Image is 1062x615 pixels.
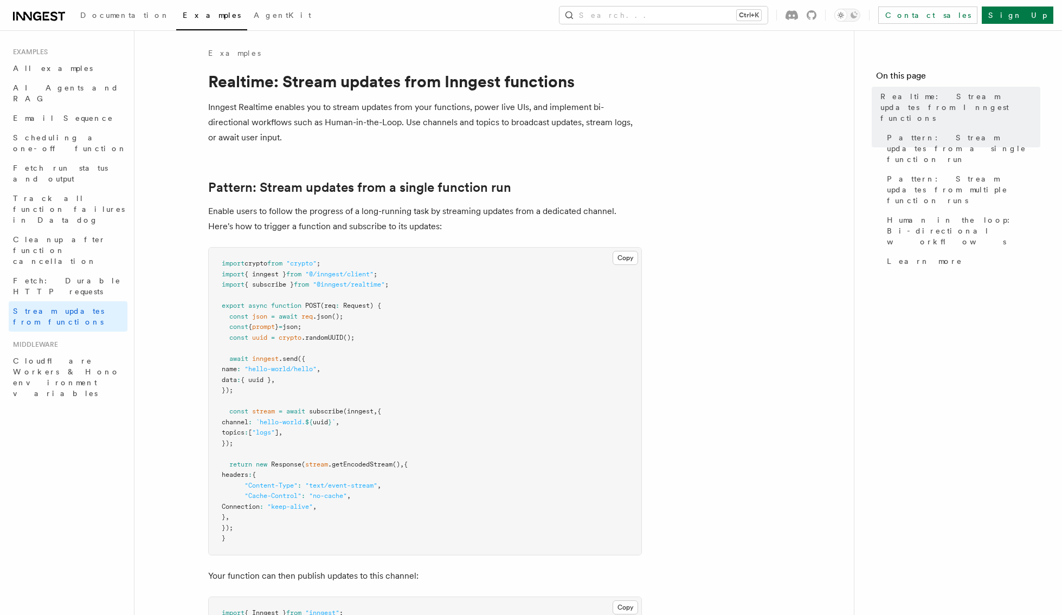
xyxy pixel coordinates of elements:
[260,503,263,510] span: :
[279,313,298,320] span: await
[244,270,286,278] span: { inngest }
[9,340,58,349] span: Middleware
[305,270,374,278] span: "@/inngest/client"
[229,323,248,331] span: const
[13,235,106,266] span: Cleanup after function cancellation
[271,334,275,341] span: =
[9,271,127,301] a: Fetch: Durable HTTP requests
[9,158,127,189] a: Fetch run status and output
[248,429,252,436] span: [
[301,334,343,341] span: .randomUUID
[229,407,248,415] span: const
[336,302,339,309] span: :
[244,429,248,436] span: :
[237,365,241,373] span: :
[559,7,768,24] button: Search...Ctrl+K
[275,429,279,436] span: ]
[252,334,267,341] span: uuid
[9,301,127,332] a: Stream updates from functions
[247,3,318,29] a: AgentKit
[332,313,343,320] span: ();
[222,270,244,278] span: import
[252,323,275,331] span: prompt
[252,407,275,415] span: stream
[328,418,332,426] span: }
[737,10,761,21] kbd: Ctrl+K
[305,461,328,468] span: stream
[305,302,320,309] span: POST
[313,281,385,288] span: "@inngest/realtime"
[313,313,332,320] span: .json
[309,492,347,500] span: "no-cache"
[876,69,1040,87] h4: On this page
[298,355,305,362] span: ({
[271,302,301,309] span: function
[244,482,298,489] span: "Content-Type"
[222,386,233,394] span: });
[222,376,237,384] span: data
[887,173,1040,206] span: Pattern: Stream updates from multiple function runs
[13,194,125,224] span: Track all function failures in Datadog
[279,334,301,341] span: crypto
[229,334,248,341] span: const
[613,251,638,265] button: Copy
[982,7,1053,24] a: Sign Up
[244,492,301,500] span: "Cache-Control"
[13,133,127,153] span: Scheduling a one-off function
[13,114,113,122] span: Email Sequence
[226,513,229,521] span: ,
[208,48,261,59] a: Examples
[237,376,241,384] span: :
[248,418,252,426] span: :
[343,407,374,415] span: (inngest
[229,313,248,320] span: const
[286,270,301,278] span: from
[222,429,244,436] span: topics
[208,100,642,145] p: Inngest Realtime enables you to stream updates from your functions, power live UIs, and implement...
[279,429,282,436] span: ,
[301,313,313,320] span: req
[298,482,301,489] span: :
[13,164,108,183] span: Fetch run status and output
[252,471,256,478] span: {
[13,276,121,296] span: Fetch: Durable HTTP requests
[279,323,282,331] span: =
[222,524,233,532] span: });
[385,281,389,288] span: ;
[271,313,275,320] span: =
[400,461,404,468] span: ,
[9,351,127,403] a: Cloudflare Workers & Hono environment variables
[244,365,317,373] span: "hello-world/hello"
[313,503,317,510] span: ,
[183,11,241,20] span: Examples
[267,260,282,267] span: from
[374,270,377,278] span: ;
[305,418,313,426] span: ${
[252,429,275,436] span: "logs"
[878,7,977,24] a: Contact sales
[9,230,127,271] a: Cleanup after function cancellation
[343,302,370,309] span: Request
[208,204,642,234] p: Enable users to follow the progress of a long-running task by streaming updates from a dedicated ...
[328,461,392,468] span: .getEncodedStream
[229,355,248,362] span: await
[9,108,127,128] a: Email Sequence
[343,334,355,341] span: ();
[222,471,248,478] span: headers
[222,365,237,373] span: name
[374,407,377,415] span: ,
[347,492,351,500] span: ,
[222,281,244,288] span: import
[279,407,282,415] span: =
[294,281,309,288] span: from
[229,461,252,468] span: return
[267,503,313,510] span: "keep-alive"
[222,418,248,426] span: channel
[222,534,226,542] span: }
[9,59,127,78] a: All examples
[370,302,381,309] span: ) {
[13,83,119,103] span: AI Agents and RAG
[244,260,267,267] span: crypto
[241,376,271,384] span: { uuid }
[286,407,305,415] span: await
